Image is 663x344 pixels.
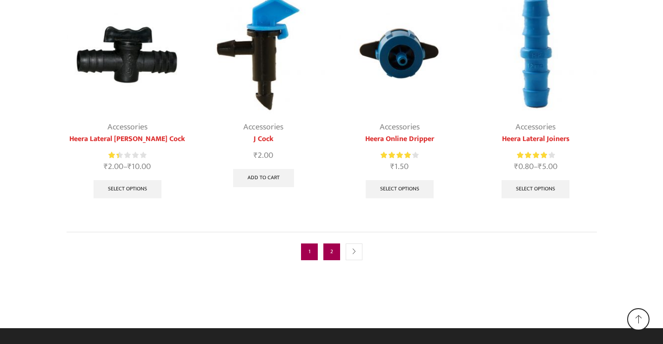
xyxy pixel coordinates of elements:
span: Rated out of 5 [381,150,412,160]
span: Page 1 [301,243,318,260]
div: Rated 4.20 out of 5 [381,150,418,160]
a: Select options for “Heera Lateral Joiner Cock” [94,180,161,199]
div: Rated 1.33 out of 5 [108,150,146,160]
bdi: 2.00 [254,148,273,162]
a: Page 2 [323,243,340,260]
span: – [67,161,189,173]
span: ₹ [538,160,542,174]
div: Rated 4.00 out of 5 [517,150,555,160]
span: ₹ [104,160,108,174]
bdi: 1.50 [390,160,409,174]
a: Select options for “Heera Lateral Joiners” [502,180,569,199]
span: Rated out of 5 [517,150,547,160]
a: Accessories [107,120,147,134]
a: J Cock [202,134,325,145]
a: Add to cart: “J Cock” [233,169,294,188]
a: Accessories [380,120,420,134]
span: ₹ [514,160,518,174]
span: – [475,161,597,173]
bdi: 2.00 [104,160,123,174]
a: Heera Lateral Joiners [475,134,597,145]
a: Accessories [243,120,283,134]
a: Select options for “Heera Online Dripper” [366,180,434,199]
bdi: 5.00 [538,160,557,174]
nav: Product Pagination [67,232,597,271]
span: Rated out of 5 [108,150,119,160]
a: Accessories [516,120,556,134]
span: ₹ [127,160,132,174]
bdi: 0.80 [514,160,534,174]
a: Heera Online Dripper [339,134,461,145]
span: ₹ [254,148,258,162]
a: Heera Lateral [PERSON_NAME] Cock [67,134,189,145]
bdi: 10.00 [127,160,151,174]
span: ₹ [390,160,395,174]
